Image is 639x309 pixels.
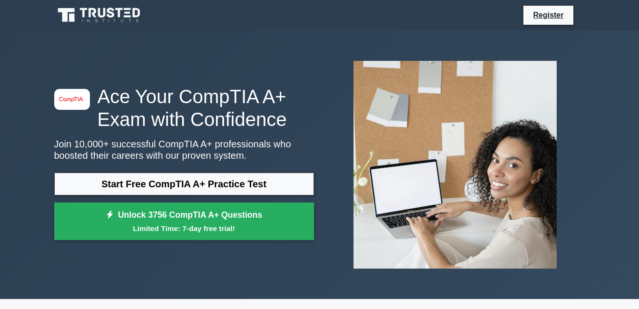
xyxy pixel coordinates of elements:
[54,138,314,161] p: Join 10,000+ successful CompTIA A+ professionals who boosted their careers with our proven system.
[54,203,314,241] a: Unlock 3756 CompTIA A+ QuestionsLimited Time: 7-day free trial!
[54,85,314,131] h1: Ace Your CompTIA A+ Exam with Confidence
[527,9,569,21] a: Register
[66,223,302,234] small: Limited Time: 7-day free trial!
[54,173,314,195] a: Start Free CompTIA A+ Practice Test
